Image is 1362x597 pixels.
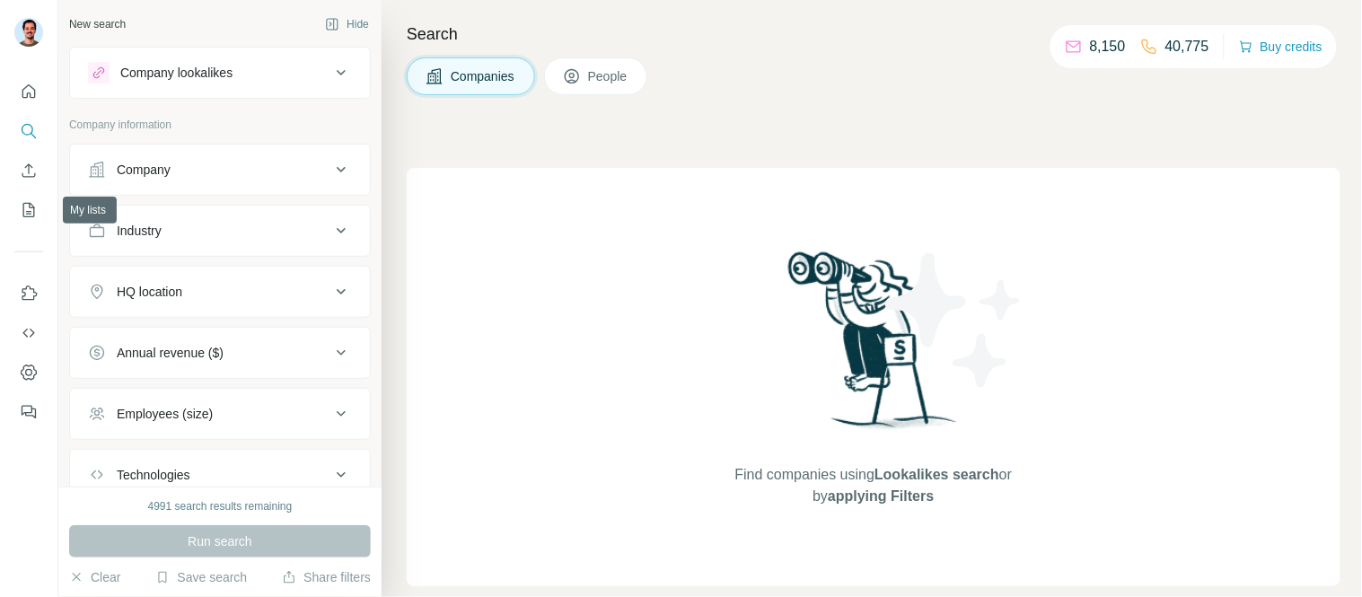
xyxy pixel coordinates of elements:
div: HQ location [117,283,182,301]
button: Use Surfe on LinkedIn [14,277,43,310]
button: Annual revenue ($) [70,331,370,374]
span: People [588,67,629,85]
button: Enrich CSV [14,154,43,187]
div: 4991 search results remaining [148,498,293,514]
button: Clear [69,568,120,586]
div: Company lookalikes [120,64,233,82]
img: Avatar [14,18,43,47]
button: My lists [14,194,43,226]
button: Technologies [70,453,370,496]
button: Save search [155,568,247,586]
img: Surfe Illustration - Woman searching with binoculars [780,247,967,447]
button: Share filters [282,568,371,586]
div: Company [117,161,171,179]
p: 40,775 [1165,36,1209,57]
button: Company [70,148,370,191]
button: Search [14,115,43,147]
p: Company information [69,117,371,133]
img: Surfe Illustration - Stars [874,240,1035,401]
div: Industry [117,222,162,240]
button: Company lookalikes [70,51,370,94]
span: applying Filters [828,488,934,504]
button: Use Surfe API [14,317,43,349]
span: Companies [451,67,516,85]
span: Lookalikes search [874,467,999,482]
span: Find companies using or by [730,464,1017,507]
button: Quick start [14,75,43,108]
button: Dashboard [14,356,43,389]
button: Buy credits [1239,34,1322,59]
h4: Search [407,22,1340,47]
button: HQ location [70,270,370,313]
button: Industry [70,209,370,252]
div: Annual revenue ($) [117,344,224,362]
button: Employees (size) [70,392,370,435]
button: Feedback [14,396,43,428]
button: Hide [312,11,382,38]
div: New search [69,16,126,32]
p: 8,150 [1090,36,1126,57]
div: Employees (size) [117,405,213,423]
div: Technologies [117,466,190,484]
